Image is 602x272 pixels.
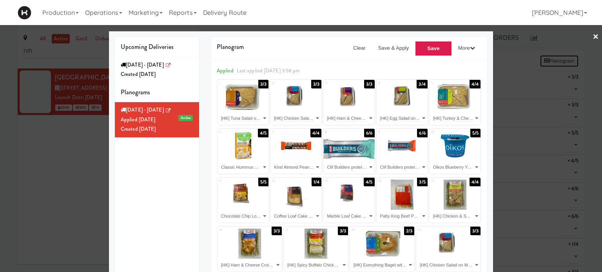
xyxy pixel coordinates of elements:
[219,178,243,184] div: 11
[121,124,193,134] div: Created [DATE]
[285,227,316,233] div: 17
[431,129,455,135] div: 10
[372,41,415,55] button: Save & Apply
[121,42,174,51] span: Upcoming Deliveries
[312,178,321,186] div: 1/4
[121,105,193,115] div: [DATE] - [DATE]
[431,80,455,86] div: 5
[417,80,427,88] div: 3/4
[418,227,448,233] div: 19
[310,129,321,137] div: 4/4
[338,227,348,235] div: 3/3
[593,25,599,49] a: ×
[115,102,199,137] li: [DATE] - [DATE]ActiveApplied [DATE]Created [DATE]
[325,80,349,86] div: 3
[237,67,300,74] span: Last applied [DATE] 3:58 pm
[347,41,372,55] button: Clear
[115,57,199,83] li: [DATE] - [DATE]Created [DATE]
[378,80,402,86] div: 4
[325,178,349,184] div: 13
[325,129,349,135] div: 8
[415,41,452,56] button: Save
[121,88,150,97] span: Planograms
[258,129,268,137] div: 4/5
[364,80,374,88] div: 3/3
[272,178,296,184] div: 12
[178,115,193,121] span: Active
[364,178,374,186] div: 4/5
[431,178,455,184] div: 15
[470,129,481,137] div: 5/5
[121,115,193,125] div: Applied [DATE]
[272,129,296,135] div: 7
[217,67,234,74] span: Applied
[272,80,296,86] div: 2
[121,70,193,79] div: Created [DATE]
[18,6,31,20] img: Micromart
[352,227,382,233] div: 18
[470,80,481,88] div: 4/4
[452,41,481,55] button: More
[219,129,243,135] div: 6
[378,129,402,135] div: 9
[378,178,402,184] div: 14
[364,129,374,137] div: 6/6
[417,129,427,137] div: 6/6
[219,227,250,233] div: 16
[217,42,244,51] span: Planogram
[470,227,481,235] div: 3/3
[311,80,321,88] div: 3/3
[272,227,282,235] div: 3/3
[417,178,427,186] div: 3/5
[219,80,243,86] div: 1
[404,227,414,235] div: 2/3
[258,80,268,88] div: 3/3
[258,178,268,186] div: 5/5
[470,178,481,186] div: 4/4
